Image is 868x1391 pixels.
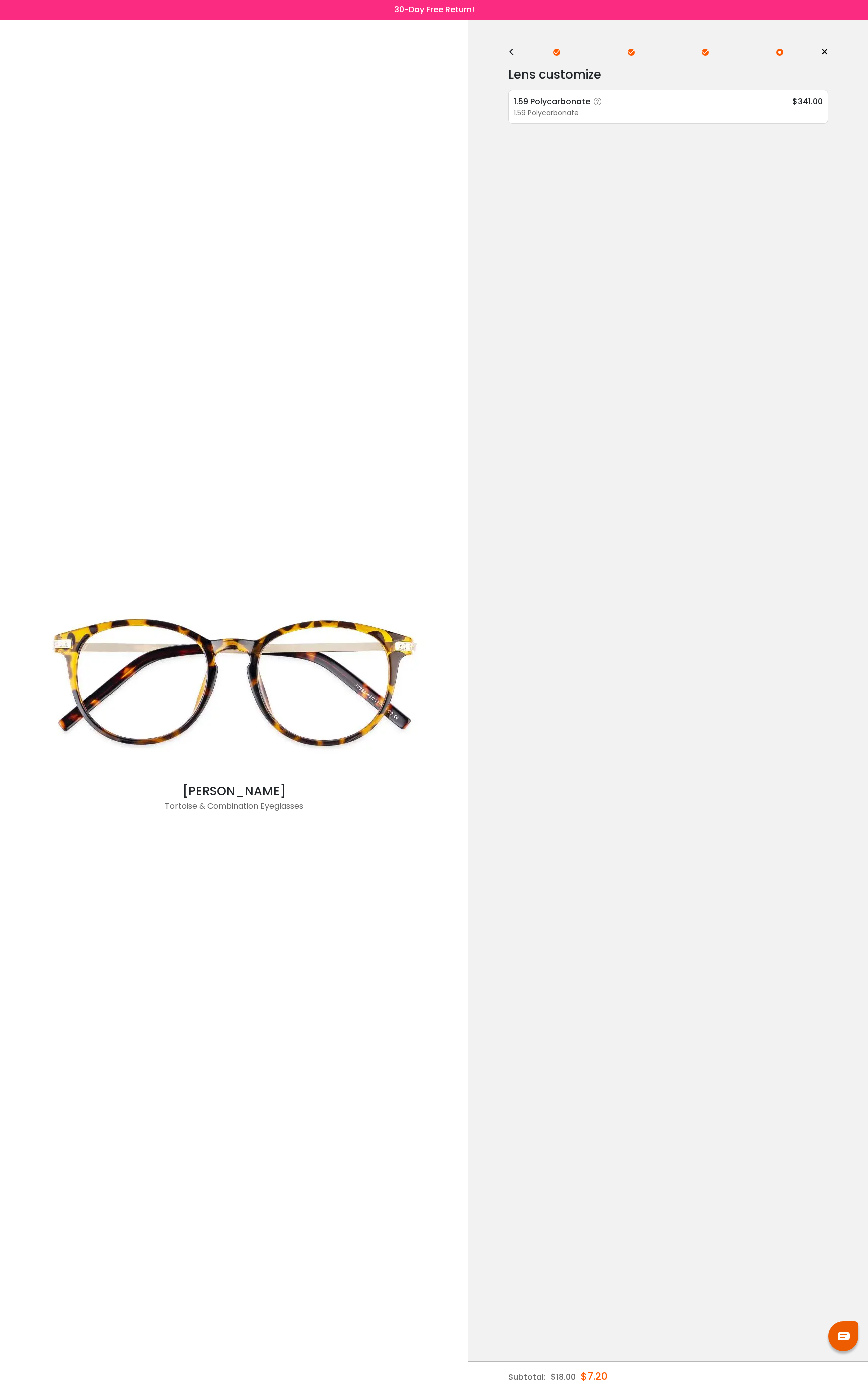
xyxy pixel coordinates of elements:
[34,583,434,782] img: Tortoise Callie - Combination Eyeglasses
[792,95,823,108] span: $341.00
[508,48,523,56] div: <
[34,782,434,800] div: [PERSON_NAME]
[813,45,828,60] a: ×
[514,108,823,118] div: 1.59 Polycarbonate
[508,65,828,85] div: Lens customize
[514,95,605,108] div: 1.59 Polycarbonate
[34,800,434,820] div: Tortoise & Combination Eyeglasses
[838,1332,850,1340] img: chat
[821,45,828,60] span: ×
[581,1362,608,1391] div: $7.20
